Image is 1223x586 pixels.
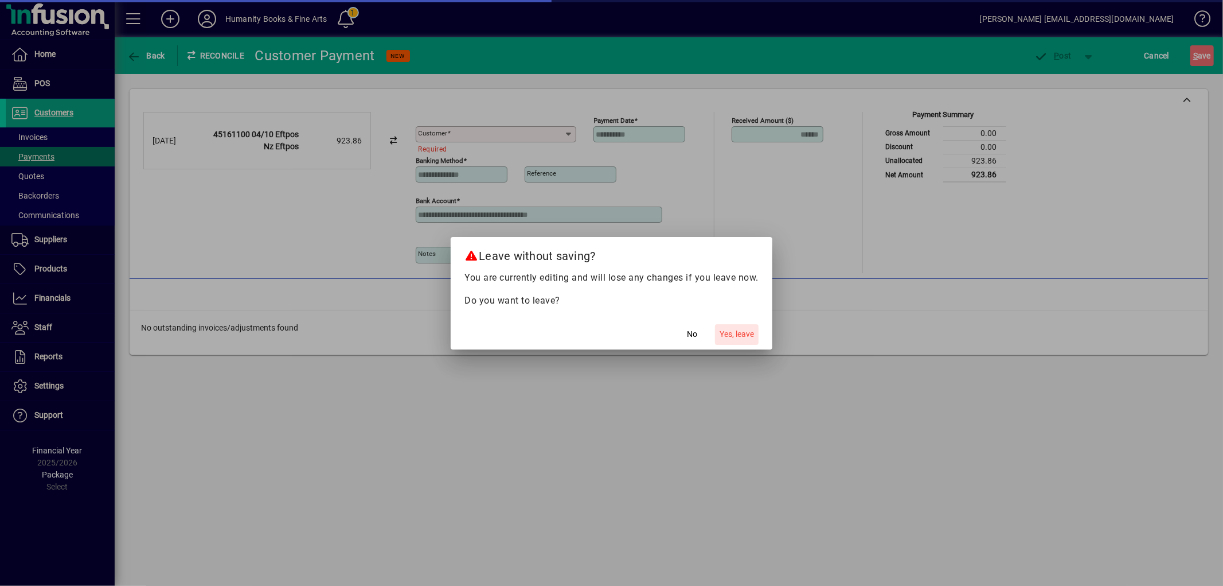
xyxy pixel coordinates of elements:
[720,328,754,340] span: Yes, leave
[674,324,710,345] button: No
[464,294,759,308] p: Do you want to leave?
[464,271,759,285] p: You are currently editing and will lose any changes if you leave now.
[451,237,772,270] h2: Leave without saving?
[715,324,759,345] button: Yes, leave
[687,328,697,340] span: No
